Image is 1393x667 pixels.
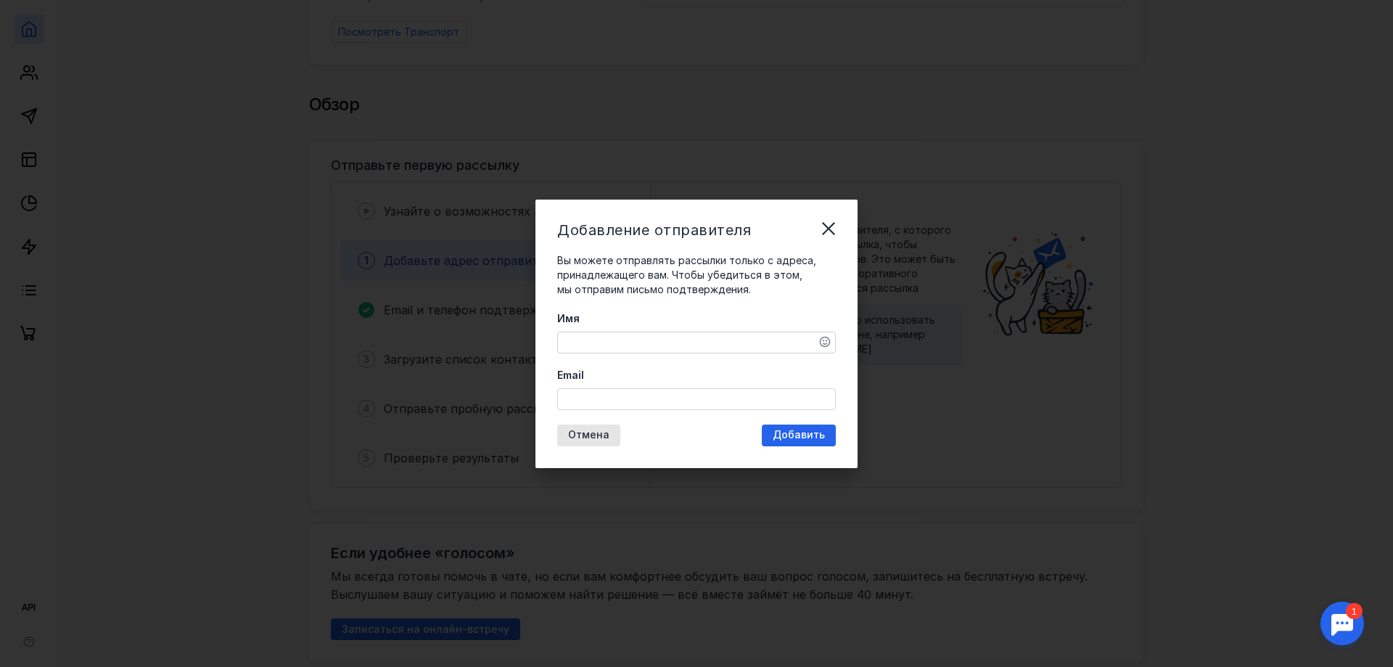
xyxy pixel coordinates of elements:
span: Отмена [568,429,609,441]
button: Добавить [762,425,836,446]
span: Имя [557,311,580,326]
button: Отмена [557,425,620,446]
div: 1 [33,9,49,25]
span: Добавление отправителя [557,221,751,239]
span: Добавить [773,429,825,441]
span: Вы можете отправлять рассылки только с адреса, принадлежащего вам. Чтобы убедиться в этом, мы отп... [557,254,816,295]
span: Email [557,368,584,382]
